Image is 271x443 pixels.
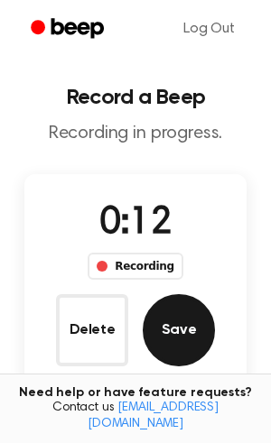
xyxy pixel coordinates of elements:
h1: Record a Beep [14,87,257,108]
a: [EMAIL_ADDRESS][DOMAIN_NAME] [88,401,219,430]
button: Save Audio Record [143,294,215,366]
a: Beep [18,12,120,47]
p: Recording in progress. [14,123,257,145]
span: Contact us [11,401,260,432]
div: Recording [88,253,182,280]
button: Delete Audio Record [56,294,128,366]
span: 0:12 [99,205,172,243]
a: Log Out [165,7,253,51]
